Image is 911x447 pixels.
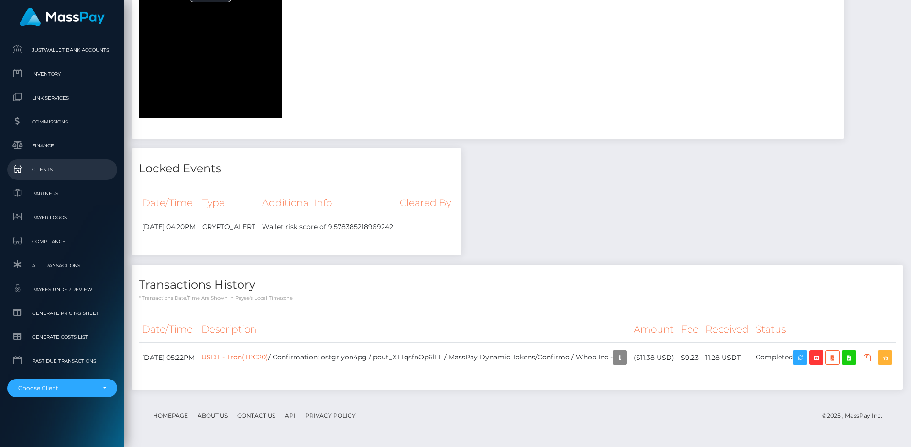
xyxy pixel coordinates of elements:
a: JustWallet Bank Accounts [7,40,117,60]
a: Payees under Review [7,279,117,300]
span: Inventory [11,68,113,79]
td: ($11.38 USD) [630,343,678,373]
span: Commissions [11,116,113,127]
td: CRYPTO_ALERT [199,216,259,238]
div: © 2025 , MassPay Inc. [822,411,889,421]
th: Date/Time [139,190,199,216]
th: Received [702,316,752,343]
td: 11.28 USDT [702,343,752,373]
a: Generate Costs List [7,327,117,347]
a: Commissions [7,112,117,132]
a: Past Due Transactions [7,351,117,371]
span: Generate Pricing Sheet [11,308,113,319]
img: MassPay Logo [20,8,105,26]
a: All Transactions [7,255,117,276]
td: / Confirmation: ostgrlyon4pg / pout_XTTqsfnOp6lLL / MassPay Dynamic Tokens/Confirmo / Whop Inc - [198,343,630,373]
span: All Transactions [11,260,113,271]
th: Status [752,316,896,343]
a: Contact Us [233,408,279,423]
td: [DATE] 04:20PM [139,216,199,238]
a: Inventory [7,64,117,84]
a: USDT - Tron(TRC20) [201,353,268,361]
h4: Transactions History [139,277,896,293]
div: Choose Client [18,384,95,392]
a: Generate Pricing Sheet [7,303,117,324]
span: Payer Logos [11,212,113,223]
a: About Us [194,408,231,423]
span: Link Services [11,92,113,103]
th: Description [198,316,630,343]
a: Homepage [149,408,192,423]
a: Partners [7,183,117,204]
td: [DATE] 05:22PM [139,343,198,373]
h4: Locked Events [139,160,454,177]
th: Fee [678,316,702,343]
a: Privacy Policy [301,408,360,423]
span: Partners [11,188,113,199]
th: Cleared By [396,190,454,216]
a: Finance [7,135,117,156]
td: Wallet risk score of 9.578385218969242 [259,216,396,238]
a: Compliance [7,231,117,252]
th: Type [199,190,259,216]
th: Additional Info [259,190,396,216]
span: JustWallet Bank Accounts [11,45,113,56]
a: Link Services [7,88,117,108]
span: Payees under Review [11,284,113,295]
th: Amount [630,316,678,343]
p: * Transactions date/time are shown in payee's local timezone [139,294,896,302]
a: API [281,408,299,423]
a: Clients [7,159,117,180]
span: Finance [11,140,113,151]
span: Past Due Transactions [11,356,113,367]
th: Date/Time [139,316,198,343]
td: $9.23 [678,343,702,373]
span: Compliance [11,236,113,247]
span: Generate Costs List [11,332,113,343]
button: Choose Client [7,379,117,397]
span: Clients [11,164,113,175]
a: Payer Logos [7,207,117,228]
td: Completed [752,343,896,373]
